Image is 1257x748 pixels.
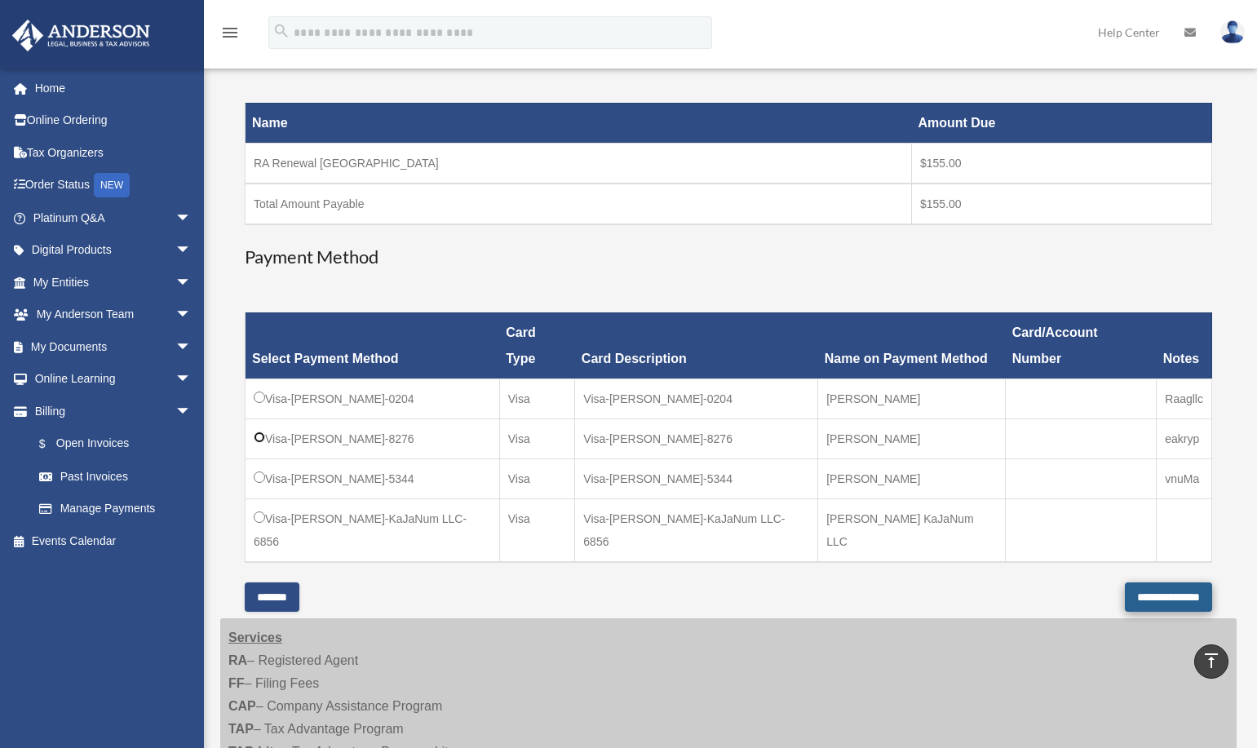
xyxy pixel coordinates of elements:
[575,312,818,378] th: Card Description
[175,330,208,364] span: arrow_drop_down
[499,498,575,562] td: Visa
[246,184,912,224] td: Total Amount Payable
[228,722,254,736] strong: TAP
[220,23,240,42] i: menu
[11,363,216,396] a: Online Learningarrow_drop_down
[11,395,208,427] a: Billingarrow_drop_down
[1220,20,1245,44] img: User Pic
[499,378,575,418] td: Visa
[499,458,575,498] td: Visa
[228,653,247,667] strong: RA
[575,498,818,562] td: Visa-[PERSON_NAME]-KaJaNum LLC-6856
[11,104,216,137] a: Online Ordering
[575,458,818,498] td: Visa-[PERSON_NAME]-5344
[11,299,216,331] a: My Anderson Teamarrow_drop_down
[272,22,290,40] i: search
[228,699,256,713] strong: CAP
[818,458,1006,498] td: [PERSON_NAME]
[228,631,282,644] strong: Services
[11,524,216,557] a: Events Calendar
[23,460,208,493] a: Past Invoices
[11,234,216,267] a: Digital Productsarrow_drop_down
[911,184,1211,224] td: $155.00
[575,378,818,418] td: Visa-[PERSON_NAME]-0204
[48,434,56,454] span: $
[1157,378,1212,418] td: Raagllc
[818,498,1006,562] td: [PERSON_NAME] KaJaNum LLC
[246,418,500,458] td: Visa-[PERSON_NAME]-8276
[911,143,1211,184] td: $155.00
[175,234,208,268] span: arrow_drop_down
[11,266,216,299] a: My Entitiesarrow_drop_down
[246,103,912,143] th: Name
[11,330,216,363] a: My Documentsarrow_drop_down
[175,201,208,235] span: arrow_drop_down
[245,245,1212,270] h3: Payment Method
[818,378,1006,418] td: [PERSON_NAME]
[246,458,500,498] td: Visa-[PERSON_NAME]-5344
[911,103,1211,143] th: Amount Due
[23,427,200,461] a: $Open Invoices
[175,363,208,396] span: arrow_drop_down
[7,20,155,51] img: Anderson Advisors Platinum Portal
[246,143,912,184] td: RA Renewal [GEOGRAPHIC_DATA]
[11,136,216,169] a: Tax Organizers
[23,493,208,525] a: Manage Payments
[499,418,575,458] td: Visa
[228,676,245,690] strong: FF
[11,169,216,202] a: Order StatusNEW
[246,312,500,378] th: Select Payment Method
[1157,458,1212,498] td: vnuMa
[1006,312,1157,378] th: Card/Account Number
[175,266,208,299] span: arrow_drop_down
[94,173,130,197] div: NEW
[246,498,500,562] td: Visa-[PERSON_NAME]-KaJaNum LLC-6856
[175,299,208,332] span: arrow_drop_down
[220,29,240,42] a: menu
[1202,651,1221,671] i: vertical_align_top
[1194,644,1228,679] a: vertical_align_top
[575,418,818,458] td: Visa-[PERSON_NAME]-8276
[11,72,216,104] a: Home
[175,395,208,428] span: arrow_drop_down
[1157,418,1212,458] td: eakryp
[246,378,500,418] td: Visa-[PERSON_NAME]-0204
[1157,312,1212,378] th: Notes
[818,418,1006,458] td: [PERSON_NAME]
[499,312,575,378] th: Card Type
[818,312,1006,378] th: Name on Payment Method
[11,201,216,234] a: Platinum Q&Aarrow_drop_down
